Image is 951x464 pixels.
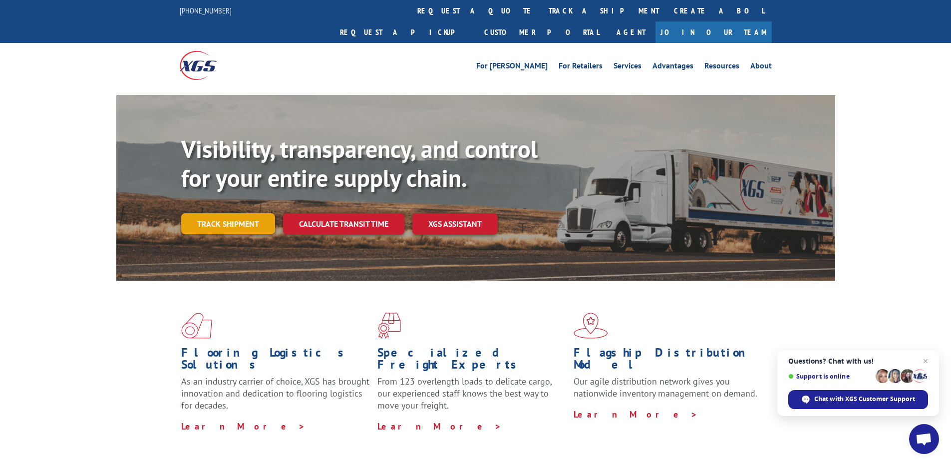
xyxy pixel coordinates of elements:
a: Learn More > [181,421,306,432]
a: Advantages [652,62,693,73]
a: Learn More > [574,409,698,420]
span: As an industry carrier of choice, XGS has brought innovation and dedication to flooring logistics... [181,376,369,411]
a: Agent [607,21,655,43]
span: Support is online [788,373,872,380]
span: Our agile distribution network gives you nationwide inventory management on demand. [574,376,757,399]
a: For [PERSON_NAME] [476,62,548,73]
a: XGS ASSISTANT [412,213,498,235]
a: For Retailers [559,62,603,73]
p: From 123 overlength loads to delicate cargo, our experienced staff knows the best way to move you... [377,376,566,420]
b: Visibility, transparency, and control for your entire supply chain. [181,133,538,193]
span: Chat with XGS Customer Support [788,390,928,409]
a: Customer Portal [477,21,607,43]
a: Services [614,62,641,73]
a: Resources [704,62,739,73]
a: Calculate transit time [283,213,404,235]
img: xgs-icon-total-supply-chain-intelligence-red [181,313,212,339]
a: [PHONE_NUMBER] [180,5,232,15]
a: About [750,62,772,73]
a: Request a pickup [332,21,477,43]
span: Questions? Chat with us! [788,357,928,365]
img: xgs-icon-flagship-distribution-model-red [574,313,608,339]
h1: Flooring Logistics Solutions [181,347,370,376]
span: Chat with XGS Customer Support [814,395,915,404]
img: xgs-icon-focused-on-flooring-red [377,313,401,339]
a: Track shipment [181,213,275,234]
a: Learn More > [377,421,502,432]
h1: Specialized Freight Experts [377,347,566,376]
h1: Flagship Distribution Model [574,347,762,376]
a: Join Our Team [655,21,772,43]
a: Open chat [909,424,939,454]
